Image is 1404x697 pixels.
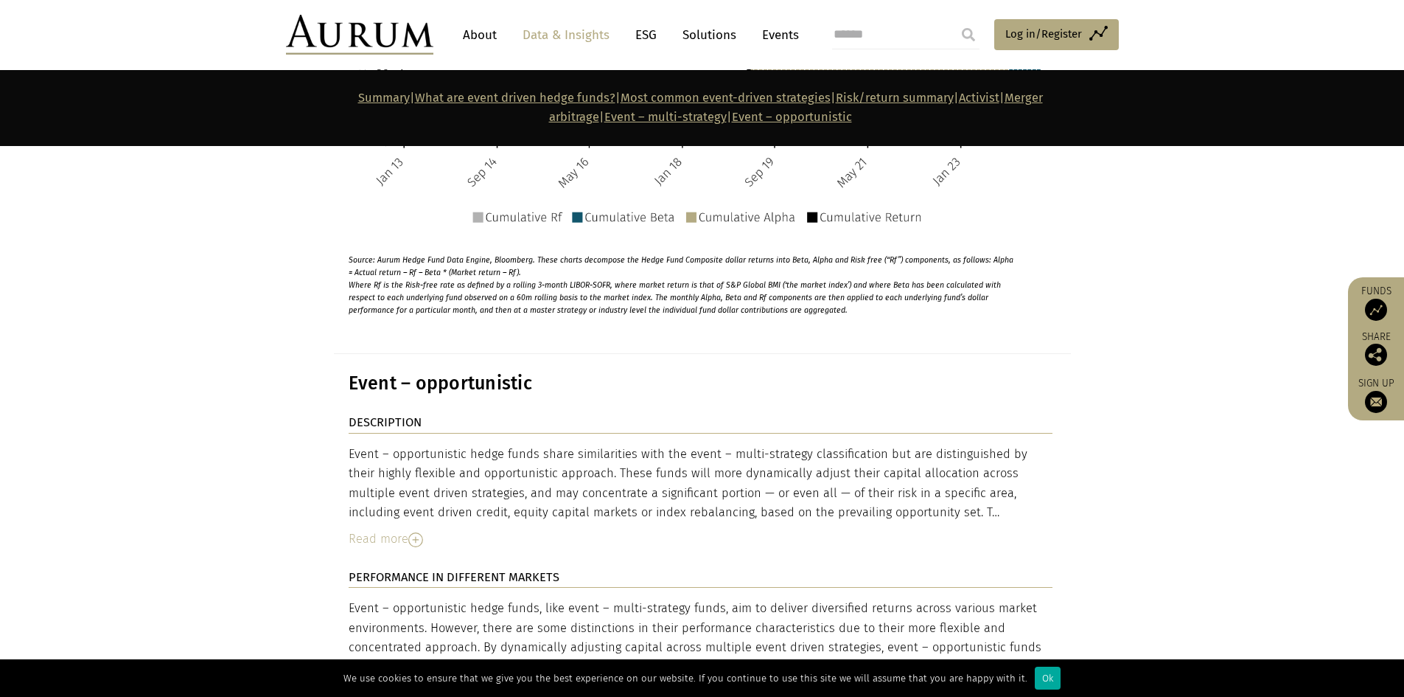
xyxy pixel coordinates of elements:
a: About [455,21,504,49]
p: Source: Aurum Hedge Fund Data Engine, Bloomberg. These charts decompose the Hedge Fund Composite ... [349,246,1017,316]
a: ESG [628,21,664,49]
a: Activist [959,91,999,105]
strong: | | | | | | | [358,91,1043,124]
a: Summary [358,91,410,105]
input: Submit [954,20,983,49]
img: Access Funds [1365,299,1387,321]
strong: DESCRIPTION [349,415,422,429]
div: Read more [349,530,1052,549]
a: Most common event-driven strategies [621,91,831,105]
a: Event – opportunistic [732,110,852,124]
h3: Event – opportunistic [349,372,1052,395]
a: Risk/return summary [836,91,954,105]
div: Share [1355,332,1397,366]
div: Event – opportunistic hedge funds, like event – multi-strategy funds, aim to deliver diversified ... [349,599,1052,677]
img: Share this post [1365,344,1387,366]
a: Log in/Register [994,19,1119,50]
img: Sign up to our newsletter [1365,391,1387,413]
strong: PERFORMANCE IN DIFFERENT MARKETS [349,570,559,584]
div: Event – opportunistic hedge funds share similarities with the event – multi-strategy classificati... [349,445,1052,523]
a: Solutions [675,21,744,49]
div: Ok [1035,667,1061,690]
span: Log in/Register [1005,25,1082,43]
a: Event – multi-strategy [604,110,727,124]
a: Events [755,21,799,49]
a: Funds [1355,285,1397,321]
a: What are event driven hedge funds? [415,91,615,105]
a: Sign up [1355,377,1397,413]
img: Aurum [286,15,433,55]
img: Read More [408,533,423,547]
a: Data & Insights [515,21,617,49]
